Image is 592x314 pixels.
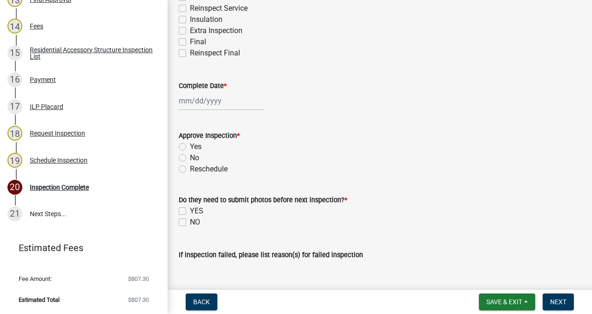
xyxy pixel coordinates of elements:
[7,46,22,61] div: 15
[190,141,202,152] label: Yes
[7,153,22,168] div: 19
[128,297,149,303] span: $807.30
[30,184,89,191] div: Inspection Complete
[190,164,228,175] label: Reschedule
[190,205,203,217] label: YES
[179,91,264,110] input: mm/dd/yyyy
[30,130,85,137] div: Request Inspection
[30,76,56,83] div: Payment
[19,276,52,282] span: Fee Amount:
[7,99,22,114] div: 17
[193,298,210,306] span: Back
[190,25,242,36] label: Extra Inspection
[30,103,63,110] div: ILP Placard
[190,48,240,59] label: Reinspect Final
[479,294,535,310] button: Save & Exit
[190,36,206,48] label: Final
[128,276,149,282] span: $807.30
[7,180,22,195] div: 20
[190,3,248,14] label: Reinspect Service
[7,206,22,221] div: 21
[7,126,22,141] div: 18
[7,19,22,34] div: 14
[543,294,574,310] button: Next
[179,197,347,204] label: Do they need to submit photos before next inspection?
[7,239,153,257] a: Estimated Fees
[179,133,240,139] label: Approve Inspection
[179,252,363,259] label: If inspection failed, please list reason(s) for failed inspection
[19,297,60,303] span: Estimated Total
[486,298,522,306] span: Save & Exit
[186,294,217,310] button: Back
[30,47,153,60] div: Residential Accessory Structure Inspection List
[190,152,199,164] label: No
[7,72,22,87] div: 16
[190,14,222,25] label: Insulation
[30,23,43,29] div: Fees
[550,298,566,306] span: Next
[190,217,200,228] label: NO
[30,157,87,164] div: Schedule Inspection
[179,83,227,89] label: Complete Date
